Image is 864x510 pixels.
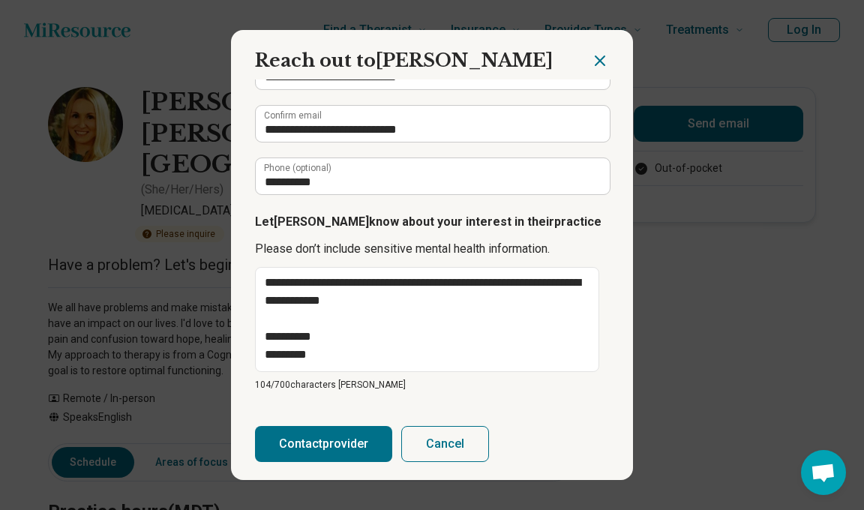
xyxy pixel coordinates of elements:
[255,49,553,71] span: Reach out to [PERSON_NAME]
[255,378,609,391] p: 104/ 700 characters [PERSON_NAME]
[255,240,609,258] p: Please don’t include sensitive mental health information.
[401,426,489,462] button: Cancel
[591,52,609,70] button: Close dialog
[255,426,392,462] button: Contactprovider
[255,213,609,231] p: Let [PERSON_NAME] know about your interest in their practice
[264,163,331,172] label: Phone (optional)
[264,111,322,120] label: Confirm email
